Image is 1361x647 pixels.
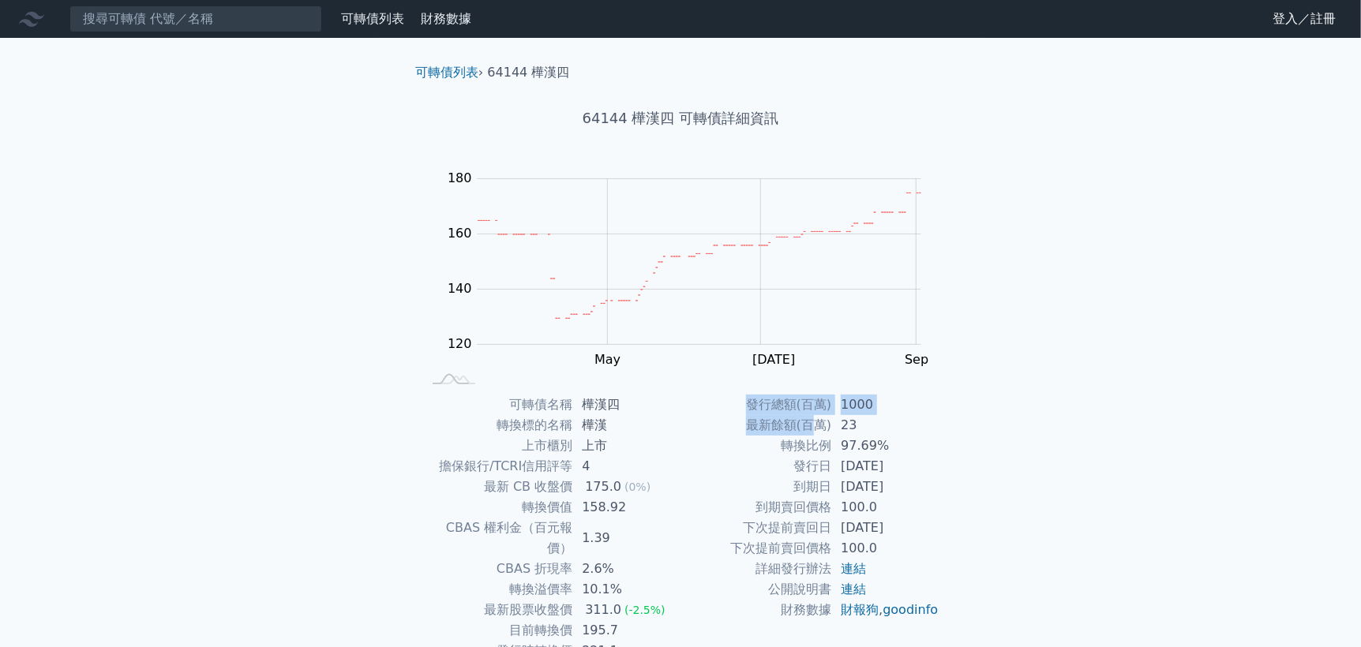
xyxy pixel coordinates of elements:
td: [DATE] [831,456,939,477]
td: 發行總額(百萬) [680,395,831,415]
td: 轉換溢價率 [422,579,572,600]
td: 樺漢四 [572,395,680,415]
a: 可轉債列表 [415,65,478,80]
a: 財務數據 [421,11,471,26]
td: CBAS 折現率 [422,559,572,579]
td: 到期賣回價格 [680,497,831,518]
td: 1.39 [572,518,680,559]
td: 轉換比例 [680,436,831,456]
td: 公開說明書 [680,579,831,600]
div: 175.0 [582,477,624,497]
tspan: 160 [448,226,472,241]
td: 詳細發行辦法 [680,559,831,579]
g: Series [478,193,920,318]
a: 可轉債列表 [341,11,404,26]
td: [DATE] [831,477,939,497]
td: 擔保銀行/TCRI信用評等 [422,456,572,477]
g: Chart [440,171,945,368]
td: 到期日 [680,477,831,497]
li: › [415,63,483,82]
a: 連結 [841,582,866,597]
td: 2.6% [572,559,680,579]
td: 10.1% [572,579,680,600]
h1: 64144 樺漢四 可轉債詳細資訊 [403,107,958,129]
input: 搜尋可轉債 代號／名稱 [69,6,322,32]
td: 上市 [572,436,680,456]
td: 可轉債名稱 [422,395,572,415]
td: 最新 CB 收盤價 [422,477,572,497]
li: 64144 樺漢四 [488,63,570,82]
td: 23 [831,415,939,436]
div: 311.0 [582,600,624,620]
td: 發行日 [680,456,831,477]
td: 財務數據 [680,600,831,620]
td: 轉換價值 [422,497,572,518]
td: CBAS 權利金（百元報價） [422,518,572,559]
span: (0%) [624,481,651,493]
td: 下次提前賣回價格 [680,538,831,559]
a: 登入／註冊 [1260,6,1348,32]
tspan: 120 [448,337,472,352]
span: (-2.5%) [624,604,666,616]
td: , [831,600,939,620]
iframe: Chat Widget [1282,571,1361,647]
td: 4 [572,456,680,477]
tspan: Sep [905,353,928,368]
td: 下次提前賣回日 [680,518,831,538]
td: 1000 [831,395,939,415]
a: goodinfo [883,602,938,617]
tspan: 140 [448,282,472,297]
tspan: 180 [448,171,472,186]
td: 上市櫃別 [422,436,572,456]
td: 100.0 [831,538,939,559]
a: 連結 [841,561,866,576]
td: 樺漢 [572,415,680,436]
a: 財報狗 [841,602,879,617]
td: 195.7 [572,620,680,641]
td: 轉換標的名稱 [422,415,572,436]
tspan: [DATE] [752,353,795,368]
td: 目前轉換價 [422,620,572,641]
td: 158.92 [572,497,680,518]
tspan: May [594,353,621,368]
td: 最新股票收盤價 [422,600,572,620]
td: 97.69% [831,436,939,456]
td: [DATE] [831,518,939,538]
td: 最新餘額(百萬) [680,415,831,436]
td: 100.0 [831,497,939,518]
